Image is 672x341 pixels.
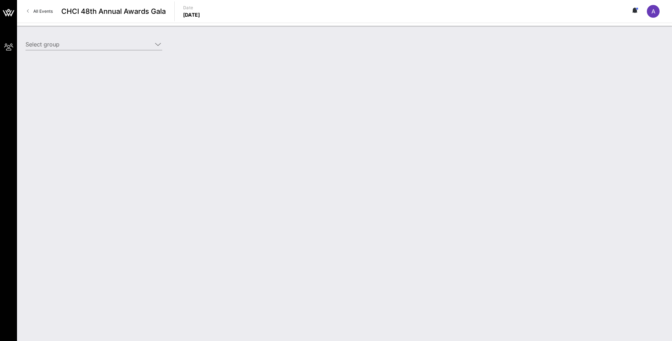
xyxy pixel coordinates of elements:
p: Date [183,4,200,11]
span: A [651,8,655,15]
span: All Events [33,9,53,14]
div: A [647,5,660,18]
a: All Events [23,6,57,17]
span: CHCI 48th Annual Awards Gala [61,6,166,17]
p: [DATE] [183,11,200,18]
